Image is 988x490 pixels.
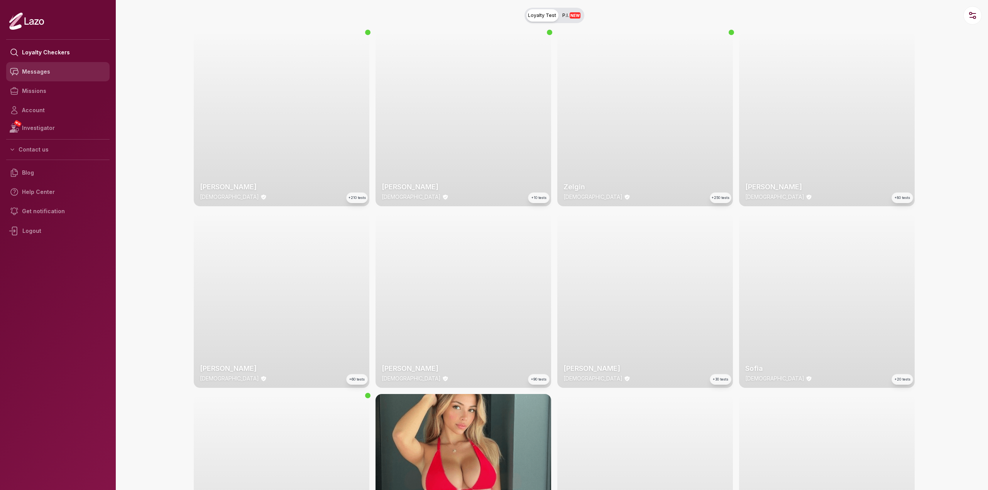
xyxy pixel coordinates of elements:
[570,12,580,19] span: NEW
[376,212,551,388] a: thumbchecker[PERSON_NAME][DEMOGRAPHIC_DATA]+90 tests
[557,31,733,206] a: thumbcheckerZelgin[DEMOGRAPHIC_DATA]+250 tests
[6,62,110,81] a: Messages
[194,31,369,206] img: checker
[562,12,580,19] span: P.I.
[6,101,110,120] a: Account
[6,43,110,62] a: Loyalty Checkers
[739,212,915,388] img: checker
[382,182,545,192] h2: [PERSON_NAME]
[563,193,623,201] p: [DEMOGRAPHIC_DATA]
[739,31,915,206] a: thumbchecker[PERSON_NAME][DEMOGRAPHIC_DATA]+80 tests
[557,31,733,206] img: checker
[382,375,441,382] p: [DEMOGRAPHIC_DATA]
[745,193,804,201] p: [DEMOGRAPHIC_DATA]
[382,363,545,374] h2: [PERSON_NAME]
[563,375,623,382] p: [DEMOGRAPHIC_DATA]
[376,31,551,206] a: thumbchecker[PERSON_NAME][DEMOGRAPHIC_DATA]+10 tests
[194,31,369,206] a: thumbchecker[PERSON_NAME][DEMOGRAPHIC_DATA]+210 tests
[895,195,910,200] span: +80 tests
[563,363,727,374] h2: [PERSON_NAME]
[557,212,733,388] a: thumbchecker[PERSON_NAME][DEMOGRAPHIC_DATA]+30 tests
[563,182,727,192] h2: Zelgin
[200,363,363,374] h2: [PERSON_NAME]
[745,375,804,382] p: [DEMOGRAPHIC_DATA]
[745,363,908,374] h2: Sofia
[194,212,369,388] a: thumbchecker[PERSON_NAME][DEMOGRAPHIC_DATA]+60 tests
[6,163,110,182] a: Blog
[349,377,365,382] span: +60 tests
[14,120,22,127] span: NEW
[531,195,546,200] span: +10 tests
[200,193,259,201] p: [DEMOGRAPHIC_DATA]
[200,375,259,382] p: [DEMOGRAPHIC_DATA]
[557,212,733,388] img: checker
[376,212,551,388] img: checker
[194,212,369,388] img: checker
[6,120,110,136] a: NEWInvestigator
[739,31,915,206] img: checker
[528,12,556,19] span: Loyalty Test
[739,212,915,388] a: thumbcheckerSofia[DEMOGRAPHIC_DATA]+20 tests
[745,182,908,192] h2: [PERSON_NAME]
[6,143,110,157] button: Contact us
[382,193,441,201] p: [DEMOGRAPHIC_DATA]
[713,377,728,382] span: +30 tests
[200,182,363,192] h2: [PERSON_NAME]
[6,81,110,101] a: Missions
[6,182,110,202] a: Help Center
[531,377,546,382] span: +90 tests
[712,195,729,200] span: +250 tests
[376,31,551,206] img: checker
[6,202,110,221] a: Get notification
[6,221,110,241] div: Logout
[895,377,910,382] span: +20 tests
[349,195,366,200] span: +210 tests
